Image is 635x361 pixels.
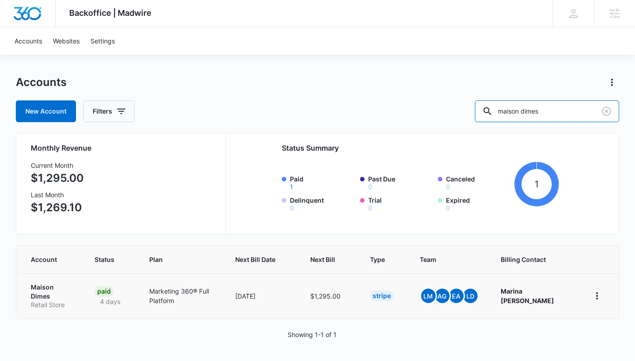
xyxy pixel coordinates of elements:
strong: Marina [PERSON_NAME] [501,287,554,304]
span: Team [420,255,466,264]
button: Filters [83,100,134,122]
td: $1,295.00 [299,273,359,318]
div: Paid [95,286,114,297]
span: Account [31,255,60,264]
h3: Last Month [31,190,84,199]
span: LD [463,289,478,303]
img: tab_domain_overview_orange.svg [24,52,32,60]
h2: Monthly Revenue [31,142,214,153]
a: Settings [85,27,120,55]
div: Keywords by Traffic [100,53,152,59]
button: Paid [290,184,293,190]
label: Trial [368,195,433,211]
a: Accounts [9,27,47,55]
tspan: 1 [535,179,539,190]
label: Delinquent [290,195,355,211]
a: New Account [16,100,76,122]
p: 4 days [95,297,126,306]
p: $1,295.00 [31,170,84,186]
h3: Current Month [31,161,84,170]
button: Clear [599,104,614,119]
label: Expired [446,195,511,211]
span: Next Bill [310,255,335,264]
span: Type [370,255,385,264]
button: home [590,289,604,303]
p: Showing 1-1 of 1 [288,330,336,339]
div: Stripe [370,290,393,301]
a: Websites [47,27,85,55]
span: Plan [149,255,213,264]
input: Search [475,100,619,122]
span: Backoffice | Madwire [69,8,152,18]
span: Status [95,255,114,264]
label: Paid [290,174,355,190]
button: Actions [605,75,619,90]
span: EA [449,289,464,303]
img: tab_keywords_by_traffic_grey.svg [90,52,97,60]
p: Maison Dimes [31,283,73,300]
div: v 4.0.25 [25,14,44,22]
img: website_grey.svg [14,24,22,31]
label: Canceled [446,174,511,190]
h2: Status Summary [282,142,559,153]
img: logo_orange.svg [14,14,22,22]
p: Marketing 360® Full Platform [149,286,213,305]
label: Past Due [368,174,433,190]
span: AG [435,289,450,303]
p: $1,269.10 [31,199,84,216]
h1: Accounts [16,76,66,89]
p: Retail Store [31,300,73,309]
span: LM [421,289,436,303]
span: Billing Contact [501,255,568,264]
div: Domain: [DOMAIN_NAME] [24,24,100,31]
a: Maison DimesRetail Store [31,283,73,309]
td: [DATE] [224,273,299,318]
span: Next Bill Date [235,255,275,264]
div: Domain Overview [34,53,81,59]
